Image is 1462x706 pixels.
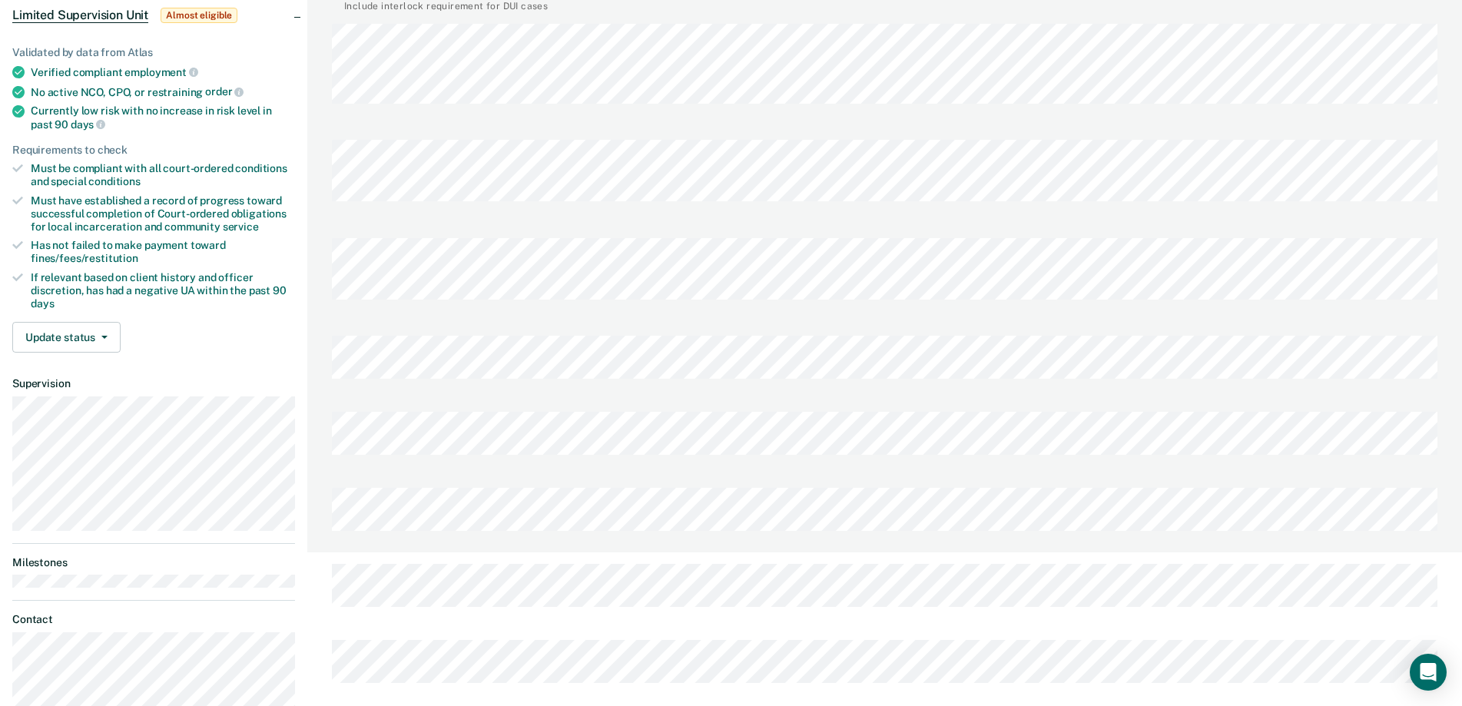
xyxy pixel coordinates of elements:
span: service [223,220,259,233]
span: Limited Supervision Unit [12,8,148,23]
dt: Supervision [12,377,295,390]
span: employment [124,66,197,78]
div: Requirements to check [12,144,295,157]
span: order [205,85,244,98]
div: Validated by data from Atlas [12,46,295,59]
div: Must be compliant with all court-ordered conditions and special conditions [31,162,295,188]
span: fines/fees/restitution [31,252,138,264]
span: days [31,297,54,310]
div: No active NCO, CPO, or restraining [31,85,295,99]
div: Has not failed to make payment toward [31,239,295,265]
span: Almost eligible [161,8,237,23]
div: Open Intercom Messenger [1410,654,1447,691]
button: Update status [12,322,121,353]
div: Currently low risk with no increase in risk level in past 90 [31,104,295,131]
dt: Contact [12,613,295,626]
div: Must have established a record of progress toward successful completion of Court-ordered obligati... [31,194,295,233]
div: If relevant based on client history and officer discretion, has had a negative UA within the past 90 [31,271,295,310]
span: days [71,118,105,131]
div: Verified compliant [31,65,295,79]
dt: Milestones [12,556,295,569]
